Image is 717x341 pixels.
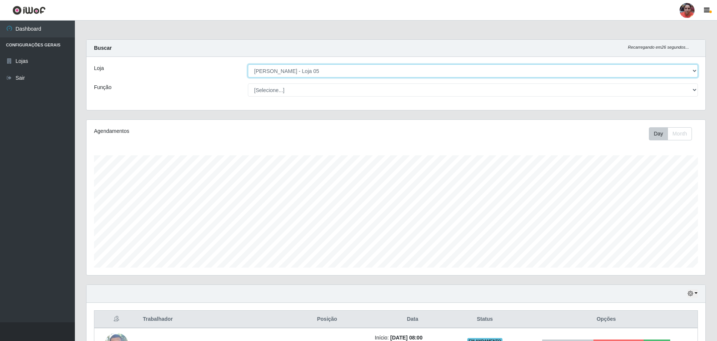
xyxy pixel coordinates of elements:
label: Loja [94,64,104,72]
button: Day [649,127,668,140]
div: First group [649,127,692,140]
div: Agendamentos [94,127,339,135]
th: Data [370,311,455,328]
time: [DATE] 08:00 [390,335,422,341]
th: Status [455,311,515,328]
strong: Buscar [94,45,112,51]
label: Função [94,83,112,91]
button: Month [668,127,692,140]
i: Recarregando em 26 segundos... [628,45,689,49]
div: Toolbar with button groups [649,127,698,140]
img: CoreUI Logo [12,6,46,15]
th: Posição [284,311,370,328]
th: Opções [515,311,698,328]
th: Trabalhador [138,311,284,328]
